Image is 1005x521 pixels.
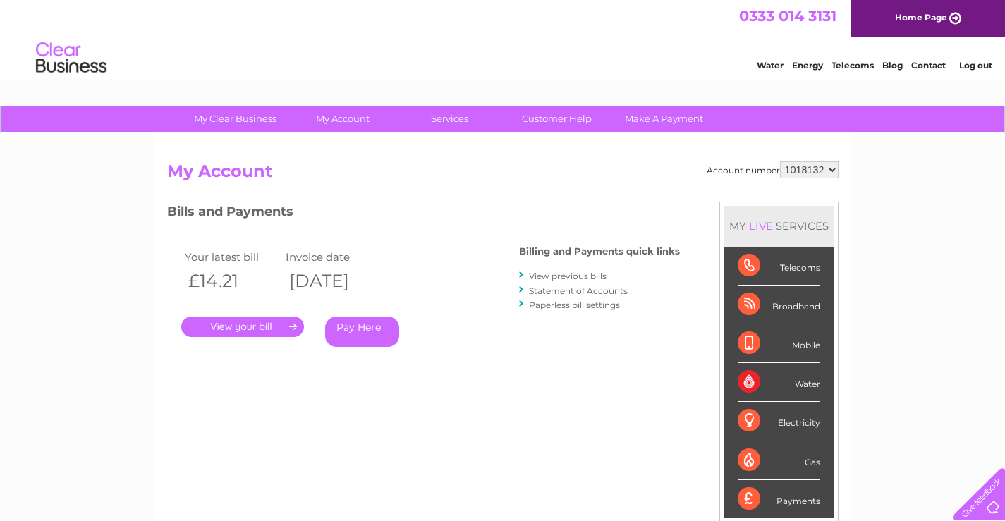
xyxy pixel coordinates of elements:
div: Water [738,363,820,402]
a: My Account [284,106,401,132]
a: Telecoms [832,60,874,71]
div: Broadband [738,286,820,324]
a: Pay Here [325,317,399,347]
a: My Clear Business [177,106,293,132]
a: Water [757,60,784,71]
div: MY SERVICES [724,206,834,246]
div: Account number [707,161,839,178]
h2: My Account [167,161,839,188]
a: Contact [911,60,946,71]
a: Blog [882,60,903,71]
a: Customer Help [499,106,615,132]
a: Make A Payment [606,106,722,132]
td: Your latest bill [181,247,283,266]
img: logo.png [35,37,107,80]
div: LIVE [746,219,776,233]
a: . [181,317,304,337]
h4: Billing and Payments quick links [519,246,680,257]
div: Payments [738,480,820,518]
a: Services [391,106,508,132]
a: Statement of Accounts [529,286,628,296]
h3: Bills and Payments [167,202,680,226]
div: Mobile [738,324,820,363]
div: Gas [738,441,820,480]
a: Log out [959,60,992,71]
div: Electricity [738,402,820,441]
td: Invoice date [282,247,384,266]
div: Telecoms [738,247,820,286]
a: View previous bills [529,271,607,281]
a: Energy [792,60,823,71]
a: Paperless bill settings [529,300,620,310]
th: [DATE] [282,266,384,295]
th: £14.21 [181,266,283,295]
div: Clear Business is a trading name of Verastar Limited (registered in [GEOGRAPHIC_DATA] No. 3667643... [170,8,836,68]
a: 0333 014 3131 [739,7,836,25]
